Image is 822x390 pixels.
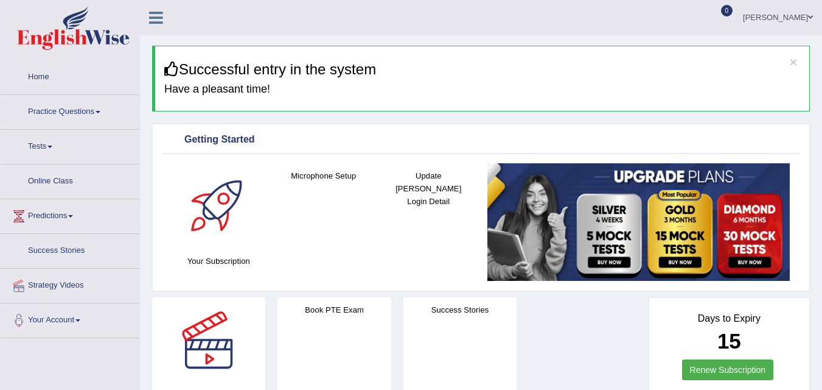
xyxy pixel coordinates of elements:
h4: Update [PERSON_NAME] Login Detail [382,169,475,208]
a: Tests [1,130,139,160]
a: Practice Questions [1,95,139,126]
h4: Book PTE Exam [277,303,391,316]
a: Predictions [1,199,139,230]
b: 15 [717,329,741,353]
a: Success Stories [1,234,139,264]
a: Online Class [1,165,139,195]
h4: Your Subscription [172,255,265,268]
h3: Successful entry in the system [164,62,800,77]
a: Home [1,60,139,91]
span: 0 [721,5,733,16]
h4: Microphone Setup [277,169,371,182]
h4: Days to Expiry [663,313,796,324]
div: Getting Started [166,131,796,149]
a: Renew Subscription [682,360,774,380]
a: Strategy Videos [1,269,139,299]
img: small5.jpg [487,163,790,281]
button: × [790,55,797,68]
h4: Success Stories [403,303,517,316]
h4: Have a pleasant time! [164,83,800,96]
a: Your Account [1,303,139,334]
